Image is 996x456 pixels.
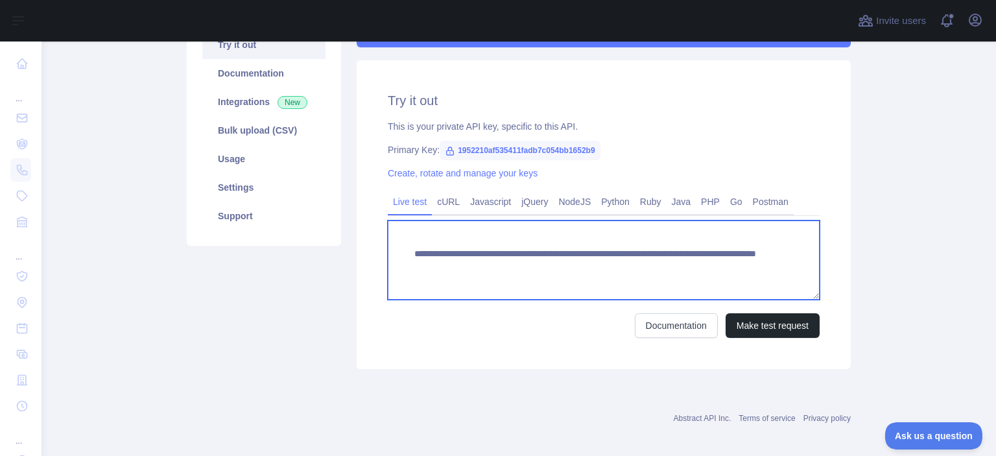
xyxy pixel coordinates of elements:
a: Abstract API Inc. [674,414,731,423]
a: Python [596,191,635,212]
div: ... [10,78,31,104]
a: Privacy policy [803,414,851,423]
a: Go [725,191,748,212]
a: Integrations New [202,88,326,116]
a: Usage [202,145,326,173]
button: Invite users [855,10,929,31]
span: Invite users [876,14,926,29]
div: ... [10,420,31,446]
a: Live test [388,191,432,212]
span: New [278,96,307,109]
button: Make test request [726,313,820,338]
a: PHP [696,191,725,212]
a: Bulk upload (CSV) [202,116,326,145]
a: jQuery [516,191,553,212]
a: Postman [748,191,794,212]
a: Create, rotate and manage your keys [388,168,538,178]
a: NodeJS [553,191,596,212]
div: Primary Key: [388,143,820,156]
a: Javascript [465,191,516,212]
a: Try it out [202,30,326,59]
h2: Try it out [388,91,820,110]
iframe: Toggle Customer Support [885,422,983,450]
a: Settings [202,173,326,202]
a: Java [667,191,696,212]
a: Terms of service [739,414,795,423]
a: Ruby [635,191,667,212]
a: Support [202,202,326,230]
div: ... [10,236,31,262]
span: 1952210af535411fadb7c054bb1652b9 [440,141,600,160]
a: Documentation [202,59,326,88]
div: This is your private API key, specific to this API. [388,120,820,133]
a: cURL [432,191,465,212]
a: Documentation [635,313,718,338]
